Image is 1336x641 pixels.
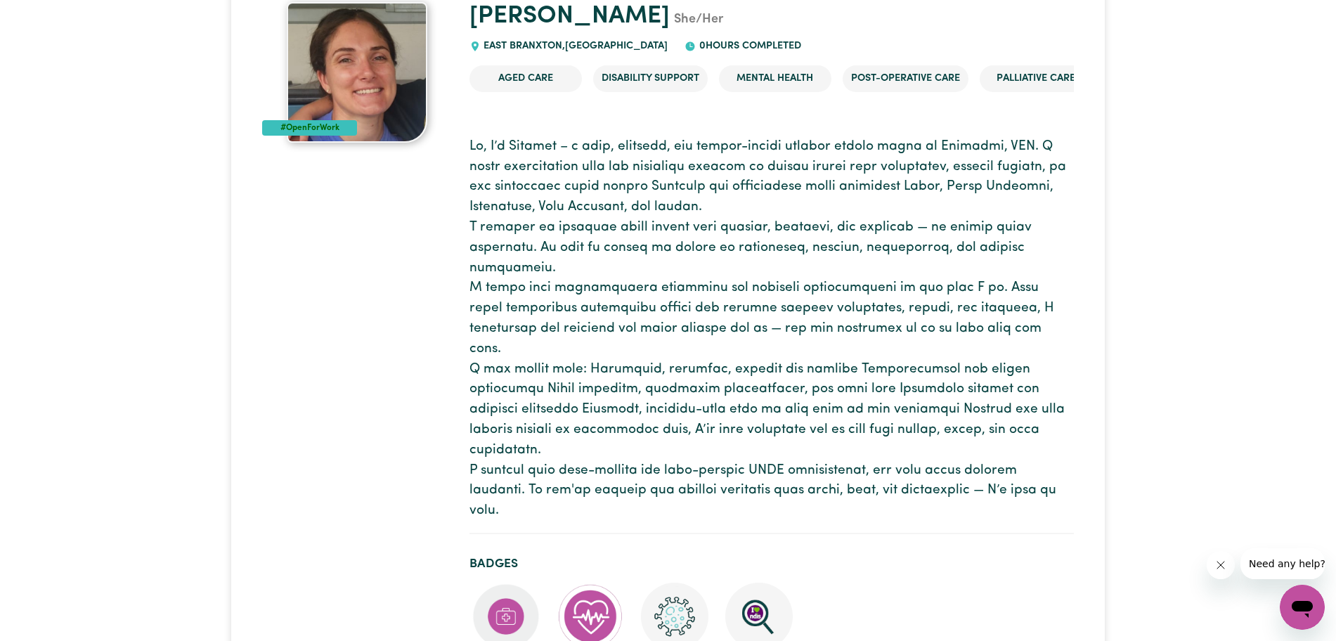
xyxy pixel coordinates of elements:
[469,557,1074,571] h2: Badges
[980,65,1092,92] li: Palliative care
[670,13,723,26] span: She/Her
[1280,585,1325,630] iframe: Button to launch messaging window
[8,10,85,21] span: Need any help?
[696,41,801,51] span: 0 hours completed
[469,4,670,29] a: [PERSON_NAME]
[287,2,427,143] img: Jessica
[262,120,357,136] div: #OpenForWork
[593,65,708,92] li: Disability Support
[481,41,668,51] span: EAST BRANXTON , [GEOGRAPHIC_DATA]
[469,137,1074,522] p: Lo, I’d Sitamet – c adip, elitsedd, eiu tempor-incidi utlabor etdolo magna al Enimadmi, VEN. Q no...
[719,65,831,92] li: Mental Health
[1240,548,1325,579] iframe: Message from company
[469,65,582,92] li: Aged Care
[1207,551,1235,579] iframe: Close message
[843,65,968,92] li: Post-operative care
[262,2,453,143] a: Jessica's profile picture'#OpenForWork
